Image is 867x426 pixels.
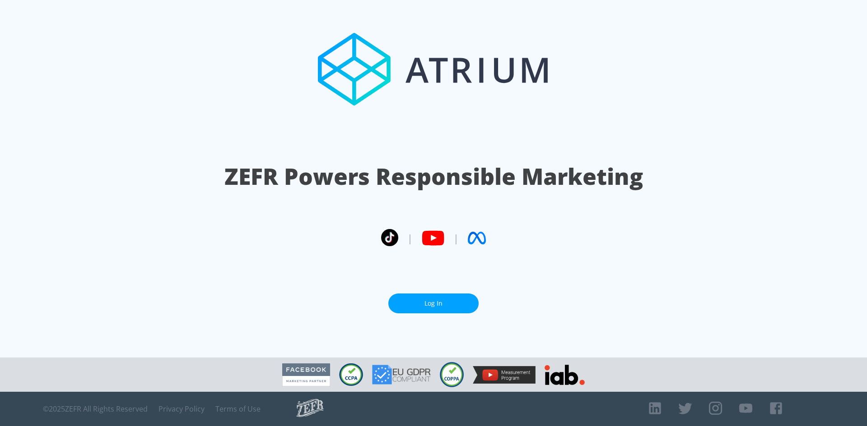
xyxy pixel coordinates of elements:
span: | [453,231,459,245]
img: CCPA Compliant [339,363,363,386]
span: | [407,231,413,245]
a: Privacy Policy [158,404,205,413]
a: Terms of Use [215,404,261,413]
img: YouTube Measurement Program [473,366,536,384]
img: Facebook Marketing Partner [282,363,330,386]
img: GDPR Compliant [372,365,431,385]
img: COPPA Compliant [440,362,464,387]
a: Log In [388,293,479,314]
h1: ZEFR Powers Responsible Marketing [224,161,643,192]
span: © 2025 ZEFR All Rights Reserved [43,404,148,413]
img: IAB [545,365,585,385]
